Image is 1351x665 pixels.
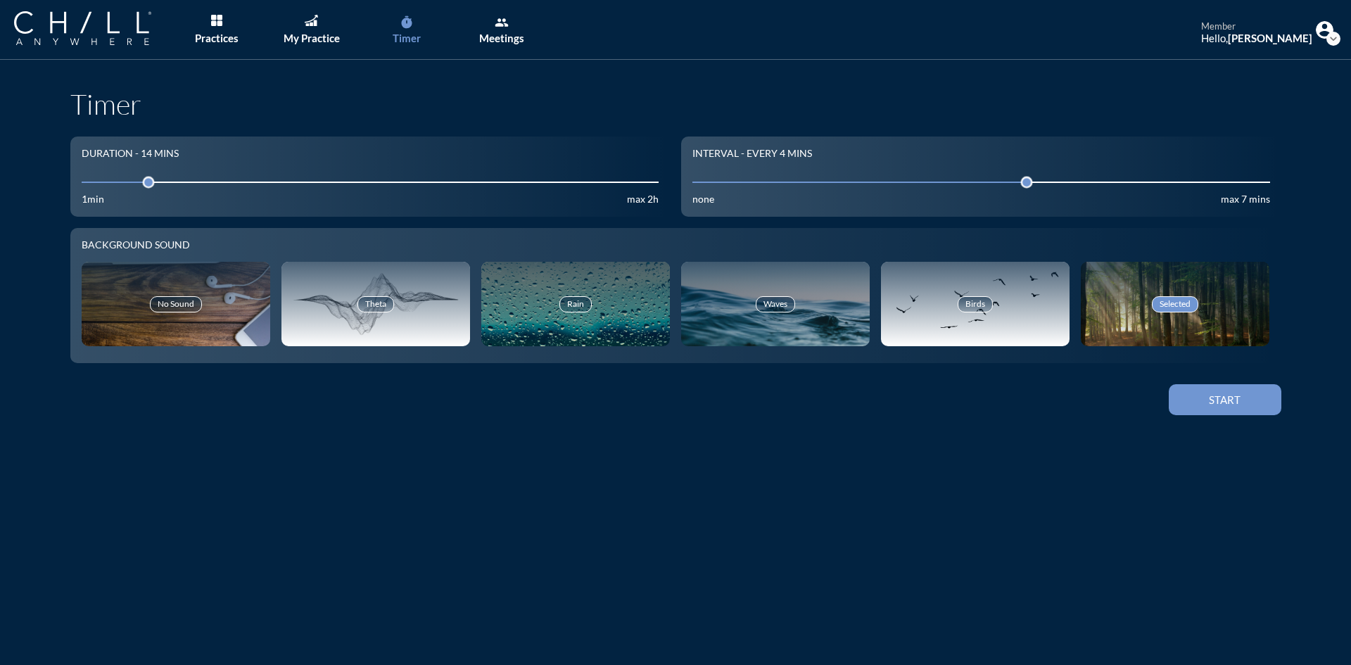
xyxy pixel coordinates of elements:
div: My Practice [284,32,340,44]
i: expand_more [1326,32,1340,46]
div: 1min [82,194,104,205]
div: Timer [393,32,421,44]
div: Interval - Every 4 mins [692,148,812,160]
i: group [495,15,509,30]
div: max 2h [627,194,659,205]
img: Profile icon [1316,21,1333,39]
img: Company Logo [14,11,151,45]
div: Meetings [479,32,524,44]
div: member [1201,21,1312,32]
i: timer [400,15,414,30]
div: Background sound [82,239,1270,251]
div: Practices [195,32,239,44]
div: Theta [357,296,394,312]
div: Hello, [1201,32,1312,44]
div: max 7 mins [1221,194,1270,205]
div: none [692,194,714,205]
div: Selected [1152,296,1198,312]
div: Birds [958,296,993,312]
strong: [PERSON_NAME] [1228,32,1312,44]
img: List [211,15,222,26]
a: Company Logo [14,11,179,47]
div: Waves [756,296,795,312]
img: Graph [305,15,317,26]
div: Duration - 14 mins [82,148,179,160]
div: No Sound [150,296,202,312]
div: Start [1193,393,1257,406]
div: Rain [559,296,592,312]
h1: Timer [70,87,1281,121]
button: Start [1169,384,1281,415]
